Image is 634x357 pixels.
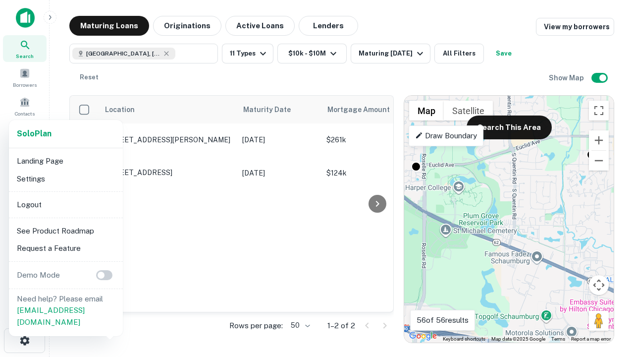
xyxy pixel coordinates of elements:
[17,128,52,140] a: SoloPlan
[13,239,119,257] li: Request a Feature
[13,152,119,170] li: Landing Page
[17,306,85,326] a: [EMAIL_ADDRESS][DOMAIN_NAME]
[13,170,119,188] li: Settings
[13,269,64,281] p: Demo Mode
[13,222,119,240] li: See Product Roadmap
[17,129,52,138] strong: Solo Plan
[584,246,634,294] iframe: Chat Widget
[13,196,119,214] li: Logout
[17,293,115,328] p: Need help? Please email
